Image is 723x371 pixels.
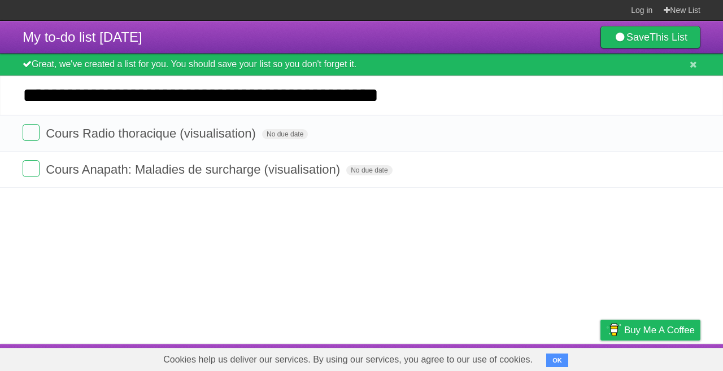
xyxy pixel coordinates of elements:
b: This List [650,32,687,43]
label: Done [23,124,40,141]
span: My to-do list [DATE] [23,29,142,45]
a: SaveThis List [600,26,700,48]
a: About [450,347,474,368]
span: No due date [262,129,308,139]
label: Done [23,160,40,177]
span: Buy me a coffee [624,320,695,340]
a: Terms [547,347,572,368]
a: Suggest a feature [629,347,700,368]
span: Cours Radio thoracique (visualisation) [46,126,259,140]
span: Cookies help us deliver our services. By using our services, you agree to our use of cookies. [152,348,544,371]
img: Buy me a coffee [606,320,621,339]
a: Developers [487,347,533,368]
span: Cours Anapath: Maladies de surcharge (visualisation) [46,162,343,176]
a: Buy me a coffee [600,320,700,341]
span: No due date [346,165,392,175]
button: OK [546,354,568,367]
a: Privacy [586,347,615,368]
